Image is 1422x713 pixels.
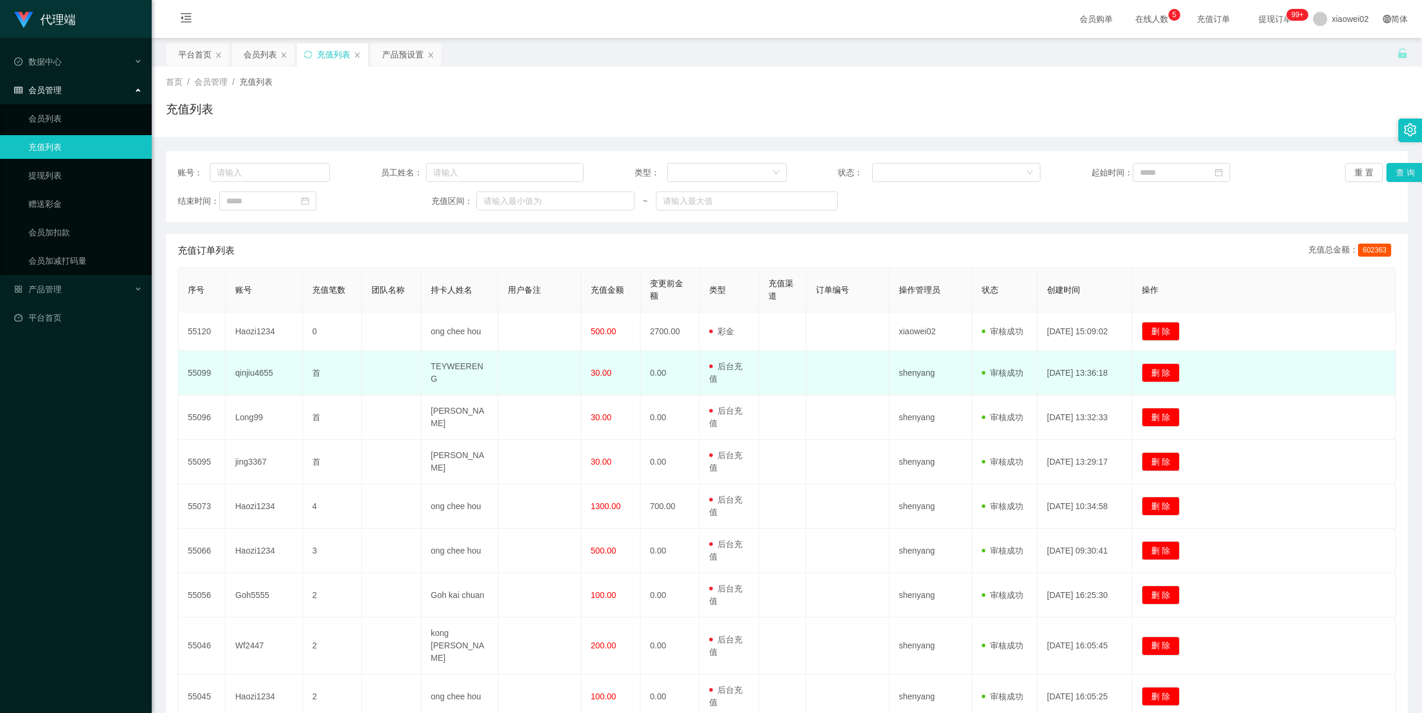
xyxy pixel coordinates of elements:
td: 3 [303,529,362,573]
td: Long99 [226,395,303,440]
span: 持卡人姓名 [431,285,472,295]
button: 删 除 [1142,586,1180,605]
td: [PERSON_NAME] [421,440,498,484]
span: 审核成功 [982,327,1023,336]
span: 100.00 [591,590,616,600]
span: 彩金 [709,327,734,336]
td: 0 [303,312,362,351]
span: 后台充值 [709,450,742,472]
a: 会员加减打码量 [28,249,142,273]
td: 0.00 [640,395,700,440]
td: ong chee hou [421,484,498,529]
span: 团队名称 [371,285,405,295]
span: 账号： [178,167,210,179]
span: 30.00 [591,457,611,466]
span: 100.00 [591,692,616,701]
i: 图标: unlock [1397,48,1408,59]
td: shenyang [889,395,972,440]
span: 后台充值 [709,635,742,657]
span: 500.00 [591,327,616,336]
i: 图标: close [427,52,434,59]
i: 图标: close [354,52,361,59]
span: 602363 [1358,244,1391,257]
div: 平台首页 [178,43,212,66]
span: 提现订单 [1253,15,1298,23]
span: / [187,77,190,87]
a: 提现列表 [28,164,142,187]
span: 审核成功 [982,641,1023,650]
span: 类型： [635,167,667,179]
span: 后台充值 [709,362,742,383]
button: 删 除 [1142,637,1180,656]
td: 4 [303,484,362,529]
td: 0.00 [640,618,700,674]
span: 后台充值 [709,539,742,561]
span: 充值区间： [431,195,476,207]
i: 图标: table [14,86,23,94]
i: 图标: close [280,52,287,59]
span: 操作管理员 [899,285,940,295]
td: Goh kai chuan [421,573,498,618]
td: 首 [303,395,362,440]
td: shenyang [889,573,972,618]
td: [DATE] 10:34:58 [1037,484,1132,529]
span: 审核成功 [982,546,1023,555]
span: 类型 [709,285,726,295]
span: 首页 [166,77,182,87]
td: jing3367 [226,440,303,484]
span: 后台充值 [709,406,742,428]
span: 后台充值 [709,495,742,517]
td: Haozi1234 [226,312,303,351]
span: 产品管理 [14,284,62,294]
input: 请输入最大值 [656,191,838,210]
td: 2 [303,618,362,674]
td: shenyang [889,351,972,395]
span: 500.00 [591,546,616,555]
td: ong chee hou [421,312,498,351]
td: Haozi1234 [226,529,303,573]
span: 充值金额 [591,285,624,295]
span: 审核成功 [982,590,1023,600]
td: 2 [303,573,362,618]
span: 审核成功 [982,692,1023,701]
td: 55099 [178,351,226,395]
td: [DATE] 09:30:41 [1037,529,1132,573]
td: qinjiu4655 [226,351,303,395]
span: 充值列表 [239,77,273,87]
span: 审核成功 [982,368,1023,378]
td: 55066 [178,529,226,573]
td: 55056 [178,573,226,618]
button: 删 除 [1142,322,1180,341]
span: 审核成功 [982,413,1023,422]
span: 充值订单列表 [178,244,235,258]
td: ong chee hou [421,529,498,573]
span: 后台充值 [709,685,742,707]
div: 产品预设置 [382,43,424,66]
span: 账号 [235,285,252,295]
td: 55095 [178,440,226,484]
td: 700.00 [640,484,700,529]
span: 会员管理 [194,77,228,87]
h1: 充值列表 [166,100,213,118]
p: 5 [1172,9,1176,21]
span: 充值笔数 [312,285,345,295]
td: 首 [303,440,362,484]
h1: 代理端 [40,1,76,39]
td: 0.00 [640,351,700,395]
td: 0.00 [640,529,700,573]
td: 55046 [178,618,226,674]
td: Haozi1234 [226,484,303,529]
button: 删 除 [1142,497,1180,516]
td: shenyang [889,529,972,573]
button: 删 除 [1142,687,1180,706]
span: 会员管理 [14,85,62,95]
i: 图标: calendar [1215,168,1223,177]
td: 55096 [178,395,226,440]
td: TEYWEERENG [421,351,498,395]
a: 充值列表 [28,135,142,159]
a: 图标: dashboard平台首页 [14,306,142,330]
span: 状态： [838,167,872,179]
td: [DATE] 16:25:30 [1037,573,1132,618]
span: 用户备注 [508,285,541,295]
td: [PERSON_NAME] [421,395,498,440]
